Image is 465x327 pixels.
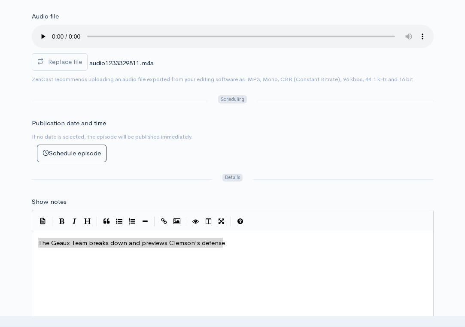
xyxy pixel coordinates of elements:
button: Toggle Side by Side [202,215,215,228]
button: Create Link [158,215,170,228]
i: | [52,217,53,227]
span: Replace file [48,58,82,66]
label: Publication date and time [32,118,106,128]
i: | [186,217,187,227]
button: Schedule episode [37,145,106,162]
button: Numbered List [126,215,139,228]
button: Markdown Guide [234,215,247,228]
small: If no date is selected, the episode will be published immediately. [32,133,193,140]
button: Insert Image [170,215,183,228]
button: Toggle Preview [189,215,202,228]
span: Details [222,174,243,182]
button: Insert Show Notes Template [36,214,49,227]
button: Toggle Fullscreen [215,215,228,228]
button: Italic [68,215,81,228]
button: Heading [81,215,94,228]
span: Scheduling [218,95,246,103]
button: Quote [100,215,113,228]
button: Generic List [113,215,126,228]
span: audio1233329811.m4a [89,59,154,67]
i: | [154,217,155,227]
button: Insert Horizontal Line [139,215,152,228]
span: The Geaux Team breaks down and previews Clemson's defense. [38,239,227,247]
button: Bold [55,215,68,228]
label: Show notes [32,197,67,207]
small: ZenCast recommends uploading an audio file exported from your editing software as: MP3, Mono, CBR... [32,76,413,83]
label: Audio file [32,12,59,21]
